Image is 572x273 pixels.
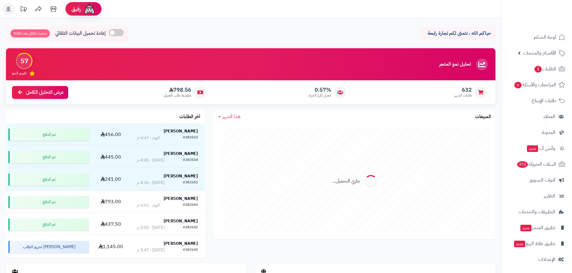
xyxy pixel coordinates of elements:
h3: آخر الطلبات [179,114,200,120]
span: طلبات الشهر [454,93,472,98]
span: هذا الشهر [222,113,241,120]
span: 6 [514,82,522,88]
span: جديد [527,145,538,152]
span: رفيق [71,5,81,13]
div: تم الدفع [8,129,89,141]
strong: [PERSON_NAME] [164,240,198,247]
td: 793.00 [91,191,130,213]
strong: [PERSON_NAME] [164,195,198,202]
strong: [PERSON_NAME] [164,218,198,224]
img: ai-face.png [83,3,95,15]
span: السلات المتروكة [516,160,556,168]
a: تحديثات المنصة [16,3,31,16]
td: 1,145.00 [91,236,130,258]
div: #382541 [183,247,198,253]
a: السلات المتروكة373 [505,157,568,171]
div: #382542 [183,225,198,231]
strong: [PERSON_NAME] [164,173,198,179]
h3: المبيعات [475,114,491,120]
a: تطبيق نقاط البيعجديد [505,236,568,251]
span: جديد [514,241,525,247]
span: العملاء [543,112,555,121]
span: جديد [520,225,531,231]
a: العملاء [505,109,568,124]
span: طلبات الإرجاع [532,96,556,105]
a: المراجعات والأسئلة6 [505,78,568,92]
p: حياكم الله ، نتمنى لكم تجارة رابحة [425,30,491,37]
a: هذا الشهر [218,113,241,120]
a: أدوات التسويق [505,173,568,187]
a: عرض التحليل الكامل [12,86,68,99]
div: تم الدفع [8,196,89,208]
div: #382551 [183,180,198,186]
span: التقارير [544,192,555,200]
a: الإعدادات [505,252,568,267]
div: [DATE] - 4:45 م [137,157,165,163]
a: التطبيقات والخدمات [505,205,568,219]
div: تم الدفع [8,218,89,230]
span: الطلبات [534,65,556,73]
img: logo-2.png [531,16,566,29]
span: التطبيقات والخدمات [519,208,555,216]
a: المدونة [505,125,568,140]
span: أدوات التسويق [529,176,555,184]
div: #382553 [183,135,198,141]
span: الإعدادات [538,255,555,264]
span: 3 [534,66,542,73]
div: جاري التحميل... [332,178,360,185]
a: وآتس آبجديد [505,141,568,156]
div: [DATE] - 3:55 م [137,225,165,231]
span: تقييم النمو [12,71,26,76]
div: اليوم - 4:47 م [137,135,160,141]
strong: [PERSON_NAME] [164,150,198,157]
td: 456.00 [91,123,130,146]
span: المراجعات والأسئلة [514,81,556,89]
div: اليوم - 4:01 م [137,202,160,208]
div: [DATE] - 3:47 م [137,247,165,253]
a: تطبيق المتجرجديد [505,221,568,235]
div: [PERSON_NAME] تجهيز الطلب [8,241,89,253]
span: إعادة تحميل البيانات التلقائي [55,30,106,37]
span: 632 [454,87,472,93]
span: المدونة [542,128,555,137]
a: التقارير [505,189,568,203]
span: تطبيق نقاط البيع [513,239,555,248]
td: 445.00 [91,146,130,168]
div: تم الدفع [8,174,89,185]
span: تطبيق المتجر [520,224,555,232]
div: [DATE] - 4:36 م [137,180,165,186]
span: الأقسام والمنتجات [523,49,556,57]
td: 437.50 [91,213,130,236]
span: معدل تكرار الشراء [308,93,331,98]
span: لوحة التحكم [534,33,556,41]
span: 0.57% [308,87,331,93]
span: 798.56 [164,87,191,93]
span: وآتس آب [526,144,555,153]
span: 373 [517,161,528,168]
span: عرض التحليل الكامل [26,89,64,96]
div: #382543 [183,202,198,208]
strong: [PERSON_NAME] [164,128,198,134]
a: لوحة التحكم [505,30,568,44]
span: متوسط طلب العميل [164,93,191,98]
a: الطلبات3 [505,62,568,76]
h3: تحليل نمو المتجر [439,62,471,67]
a: طلبات الإرجاع [505,93,568,108]
span: تحديث تلقائي بعد: 5:00 [11,29,50,37]
td: 241.00 [91,168,130,191]
div: #382554 [183,157,198,163]
div: تم الدفع [8,151,89,163]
